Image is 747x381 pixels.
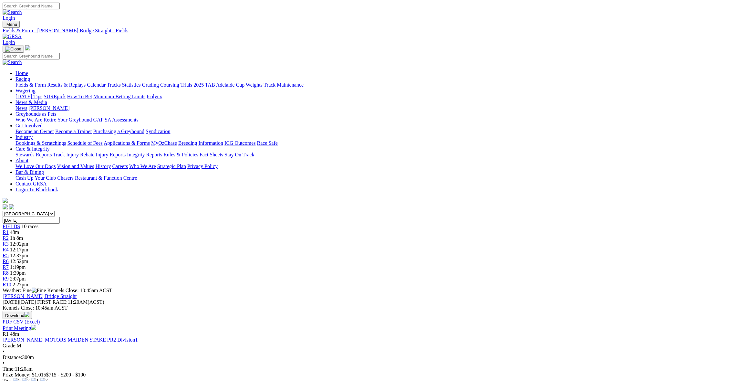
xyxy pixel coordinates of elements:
span: 1:39pm [10,270,26,276]
a: Login [3,39,15,45]
span: Weather: Fine [3,288,47,293]
span: 12:52pm [10,259,28,264]
a: Stewards Reports [16,152,52,157]
a: Cash Up Your Club [16,175,56,181]
div: M [3,343,744,349]
a: Stay On Track [224,152,254,157]
span: 2:07pm [10,276,26,281]
a: Care & Integrity [16,146,50,152]
span: 48m [10,331,19,337]
a: Become an Owner [16,129,54,134]
a: Become a Trainer [55,129,92,134]
a: Careers [112,164,128,169]
a: Login To Blackbook [16,187,58,192]
img: download.svg [24,312,29,317]
a: Results & Replays [47,82,86,88]
a: Coursing [160,82,179,88]
a: Bookings & Scratchings [16,140,66,146]
img: facebook.svg [3,204,8,209]
a: Schedule of Fees [67,140,102,146]
a: R3 [3,241,9,247]
div: Industry [16,140,744,146]
a: R8 [3,270,9,276]
a: News & Media [16,100,47,105]
a: Tracks [107,82,121,88]
a: R6 [3,259,9,264]
a: History [95,164,111,169]
a: Privacy Policy [187,164,218,169]
input: Search [3,3,60,9]
a: Fields & Form - [PERSON_NAME] Bridge Straight - Fields [3,28,744,34]
a: Applications & Forms [104,140,150,146]
img: GRSA [3,34,22,39]
span: FIRST RACE: [37,299,67,305]
a: Injury Reports [96,152,126,157]
a: [PERSON_NAME] MOTORS MAIDEN STAKE PR2 Division1 [3,337,138,343]
a: R5 [3,253,9,258]
img: Search [3,59,22,65]
div: Prize Money: $1,015 [3,372,744,378]
a: Wagering [16,88,36,93]
button: Download [3,311,32,319]
span: [DATE] [3,299,19,305]
span: R7 [3,264,9,270]
a: [PERSON_NAME] [28,105,69,111]
div: Care & Integrity [16,152,744,158]
a: ICG Outcomes [224,140,255,146]
a: PDF [3,319,12,324]
a: SUREpick [44,94,66,99]
img: Fine [32,288,46,293]
a: 2025 TAB Adelaide Cup [193,82,244,88]
div: 11:20am [3,366,744,372]
a: [DATE] Tips [16,94,42,99]
span: Distance: [3,355,22,360]
div: Kennels Close: 10:45am ACST [3,305,744,311]
span: Time: [3,366,15,372]
a: R4 [3,247,9,252]
a: R9 [3,276,9,281]
div: Wagering [16,94,744,100]
a: Greyhounds as Pets [16,111,56,117]
div: Bar & Dining [16,175,744,181]
a: Who We Are [16,117,42,122]
a: R1 [3,229,9,235]
span: Kennels Close: 10:45am ACST [47,288,112,293]
img: twitter.svg [9,204,14,209]
a: Fields & Form [16,82,46,88]
a: Bar & Dining [16,169,44,175]
div: News & Media [16,105,744,111]
a: Track Injury Rebate [53,152,94,157]
a: Contact GRSA [16,181,47,186]
a: Get Involved [16,123,43,128]
a: R2 [3,235,9,241]
a: Integrity Reports [127,152,162,157]
img: printer.svg [31,325,36,330]
a: Racing [16,76,30,82]
span: $715 - $200 - $100 [46,372,86,377]
a: Race Safe [257,140,277,146]
span: 10 races [21,224,38,229]
a: Breeding Information [178,140,223,146]
a: Rules & Policies [163,152,198,157]
span: 1:19pm [10,264,26,270]
a: Purchasing a Greyhound [93,129,144,134]
img: Search [3,9,22,15]
a: Industry [16,134,33,140]
span: 12:37pm [10,253,28,258]
a: Track Maintenance [264,82,304,88]
a: FIELDS [3,224,20,229]
input: Search [3,53,60,59]
a: How To Bet [67,94,92,99]
a: Vision and Values [57,164,94,169]
a: Weights [246,82,263,88]
a: Print Meeting [3,325,36,331]
span: R1 [3,331,9,337]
